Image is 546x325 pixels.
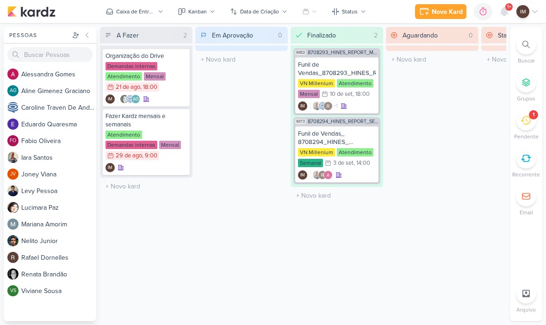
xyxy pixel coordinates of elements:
div: Mensal [159,141,181,149]
div: Fabio Oliveira [7,135,19,146]
div: R a f a e l D o r n e l l e s [21,253,96,262]
div: 2 [180,31,191,40]
img: Nelito Junior [7,235,19,246]
div: Semanal [298,159,323,167]
p: Pendente [514,132,539,141]
div: Atendimento [105,72,142,81]
div: Atendimento [337,79,373,87]
div: Mensal [144,72,166,81]
div: 10 de set [330,91,353,97]
div: , 9:00 [142,153,157,159]
p: IM [300,104,305,109]
div: Isabella Machado Guimarães [105,163,115,172]
img: Caroline Traven De Andrade [7,102,19,113]
input: + Novo kard [197,53,286,66]
img: Mariana Amorim [7,219,19,230]
img: Iara Santos [312,170,322,180]
p: Recorrente [512,170,540,179]
div: 1 [533,111,534,119]
img: Alessandra Gomes [7,69,19,80]
div: Colaboradores: Iara Santos, Caroline Traven De Andrade, Rafael Dornelles, Alessandra Gomes [310,101,338,111]
div: Atendimento [337,148,373,156]
div: VN Millenium [298,148,335,156]
span: IM82 [295,50,306,55]
div: Isabella Machado Guimarães [298,101,307,111]
img: Rafael Dornelles [318,170,327,180]
input: + Novo kard [388,53,477,66]
p: Arquivo [516,306,536,314]
div: J o n e y V i a n a [21,169,96,179]
div: Viviane Sousa [7,285,19,296]
input: + Novo kard [102,180,191,193]
img: Rafael Dornelles [7,252,19,263]
span: IM73 [295,119,306,124]
div: Pessoas [7,31,70,39]
img: Renata Brandão [120,94,129,104]
div: Colaboradores: Iara Santos, Rafael Dornelles, Alessandra Gomes [310,170,333,180]
input: Buscar Pessoas [7,47,93,62]
img: Eduardo Quaresma [7,119,19,130]
div: Criador(a): Isabella Machado Guimarães [298,170,307,180]
img: Renata Brandão [7,269,19,280]
div: N e l i t o J u n i o r [21,236,96,246]
p: AG [133,97,139,102]
p: Grupos [517,94,535,103]
img: Lucimara Paz [7,202,19,213]
img: Caroline Traven De Andrade [125,94,135,104]
p: FO [10,138,16,144]
img: Iara Santos [312,101,322,111]
div: Isabella Machado Guimarães [516,5,529,18]
div: C a r o l i n e T r a v e n D e A n d r a d e [21,103,96,112]
div: Colaboradores: Renata Brandão, Caroline Traven De Andrade, Aline Gimenez Graciano [118,94,140,104]
img: Levy Pessoa [7,185,19,196]
div: Aline Gimenez Graciano [7,85,19,96]
img: Alessandra Gomes [323,170,333,180]
button: Novo Kard [415,4,466,19]
p: Buscar [518,56,535,65]
div: Mensal [298,90,320,98]
img: Caroline Traven De Andrade [318,101,327,111]
p: JV [10,172,16,177]
div: , 18:00 [140,84,157,90]
p: IM [300,173,305,178]
div: L u c i m a r a P a z [21,203,96,212]
p: VS [10,288,16,294]
div: Aline Gimenez Graciano [131,94,140,104]
span: +1 [333,102,338,110]
div: Fazer Kardz mensais e semanais [105,112,187,129]
div: R e n a t a B r a n d ã o [21,269,96,279]
div: Criador(a): Isabella Machado Guimarães [105,94,115,104]
p: IM [108,166,112,170]
div: L e v y P e s s o a [21,186,96,196]
div: VN Millenium [298,79,335,87]
div: Funil de Vendas_8708293_HINES_REPORT_MENSAL_AGOSTO [298,61,376,77]
div: 21 de ago [116,84,140,90]
div: Demandas internas [105,62,157,70]
div: Atendimento [105,131,142,139]
div: 0 [465,31,477,40]
div: Joney Viana [7,169,19,180]
img: Rafael Dornelles [323,101,333,111]
span: 8708294_HINES_REPORT_SEMANAL_04.09 [308,119,378,124]
p: Email [520,208,533,217]
p: IM [108,97,112,102]
div: Funil de Vendas_ 8708294_HINES_ REPORT_ SEMANAL_04.09 [298,130,376,146]
div: Organização do Drive [105,52,187,60]
div: F a b i o O l i v e i r a [21,136,96,146]
img: Iara Santos [7,152,19,163]
div: Criador(a): Isabella Machado Guimarães [105,163,115,172]
div: I a r a S a n t o s [21,153,96,162]
div: Isabella Machado Guimarães [105,94,115,104]
div: E d u a r d o Q u a r e s m a [21,119,96,129]
div: 0 [274,31,286,40]
div: Criador(a): Isabella Machado Guimarães [298,101,307,111]
div: , 14:00 [354,160,370,166]
div: A l e s s a n d r a G o m e s [21,69,96,79]
li: Ctrl + F [510,34,542,65]
div: 3 de set [333,160,354,166]
div: 2 [370,31,381,40]
input: + Novo kard [292,189,381,202]
div: M a r i a n a A m o r i m [21,219,96,229]
span: 8708293_HINES_REPORT_MENSAL_AGOSTO [308,50,378,55]
div: A l i n e G i m e n e z G r a c i a n o [21,86,96,96]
